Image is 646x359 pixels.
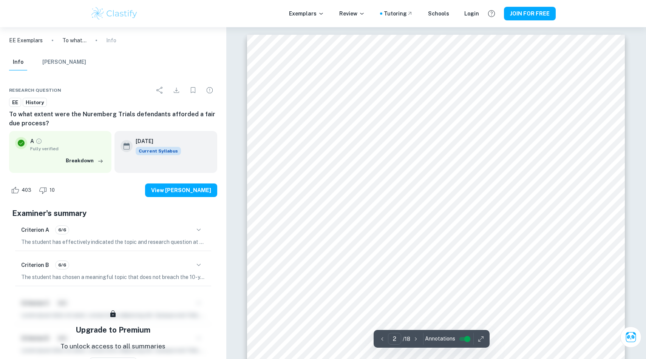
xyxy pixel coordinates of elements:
span: Annotations [425,335,455,343]
p: The student has chosen a meaningful topic that does not breach the 10-year rule, ensuring that th... [21,273,205,281]
p: / 18 [403,335,410,343]
a: Schools [428,9,449,18]
p: Exemplars [289,9,324,18]
span: EE [9,99,21,106]
p: The student has effectively indicated the topic and research question at the beginning of the doc... [21,238,205,246]
div: Like [9,184,36,196]
a: Tutoring [384,9,413,18]
a: EE Exemplars [9,36,43,45]
img: Clastify logo [90,6,138,21]
h6: [DATE] [136,137,175,145]
span: Research question [9,87,61,94]
a: History [23,98,47,107]
div: Share [152,83,167,98]
div: Bookmark [185,83,201,98]
h5: Examiner's summary [12,208,214,219]
span: 403 [17,186,36,194]
p: Info [106,36,116,45]
span: Fully verified [30,145,105,152]
div: Report issue [202,83,217,98]
h6: To what extent were the Nuremberg Trials defendants afforded a fair due process? [9,110,217,128]
button: [PERSON_NAME] [42,54,86,71]
div: Dislike [37,184,59,196]
span: History [23,99,46,106]
button: Info [9,54,27,71]
h6: Criterion A [21,226,49,234]
span: 6/6 [56,262,69,268]
button: View [PERSON_NAME] [145,183,217,197]
a: Login [464,9,479,18]
a: Grade fully verified [36,138,42,145]
a: EE [9,98,21,107]
button: JOIN FOR FREE [504,7,556,20]
span: 6/6 [56,226,69,233]
span: Current Syllabus [136,147,181,155]
span: 10 [45,186,59,194]
h6: Criterion B [21,261,49,269]
p: A [30,137,34,145]
button: Help and Feedback [485,7,498,20]
button: Breakdown [64,155,105,166]
p: To unlock access to all summaries [60,342,165,351]
div: This exemplar is based on the current syllabus. Feel free to refer to it for inspiration/ideas wh... [136,147,181,155]
p: To what extent were the Nuremberg Trials defendants afforded a fair due process? [62,36,87,45]
button: Ask Clai [620,327,641,348]
div: Download [169,83,184,98]
h5: Upgrade to Premium [76,324,150,336]
p: Review [339,9,365,18]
